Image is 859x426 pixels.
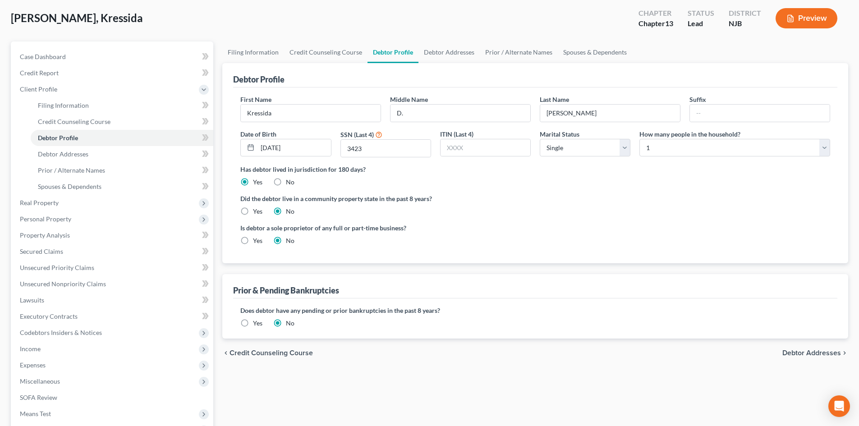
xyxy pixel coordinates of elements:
div: Chapter [639,8,673,18]
button: Debtor Addresses chevron_right [782,349,848,357]
label: Yes [253,319,262,328]
span: [PERSON_NAME], Kressida [11,11,143,24]
input: -- [241,105,381,122]
span: SOFA Review [20,394,57,401]
label: Suffix [689,95,706,104]
a: Spouses & Dependents [558,41,632,63]
button: Preview [776,8,837,28]
span: Credit Report [20,69,59,77]
div: Prior & Pending Bankruptcies [233,285,339,296]
a: Lawsuits [13,292,213,308]
span: Property Analysis [20,231,70,239]
div: Debtor Profile [233,74,285,85]
input: -- [540,105,680,122]
a: Property Analysis [13,227,213,243]
span: Client Profile [20,85,57,93]
label: No [286,178,294,187]
div: Status [688,8,714,18]
label: Has debtor lived in jurisdiction for 180 days? [240,165,830,174]
span: Unsecured Nonpriority Claims [20,280,106,288]
label: Did the debtor live in a community property state in the past 8 years? [240,194,830,203]
div: Open Intercom Messenger [828,395,850,417]
label: Middle Name [390,95,428,104]
label: Yes [253,236,262,245]
span: Filing Information [38,101,89,109]
span: Codebtors Insiders & Notices [20,329,102,336]
span: Real Property [20,199,59,206]
span: Spouses & Dependents [38,183,101,190]
span: Debtor Addresses [782,349,841,357]
span: Debtor Profile [38,134,78,142]
input: XXXX [341,140,431,157]
label: SSN (Last 4) [340,130,374,139]
input: XXXX [441,139,530,156]
a: Debtor Addresses [418,41,480,63]
span: Prior / Alternate Names [38,166,105,174]
a: Unsecured Priority Claims [13,260,213,276]
span: Credit Counseling Course [230,349,313,357]
label: Date of Birth [240,129,276,139]
label: Does debtor have any pending or prior bankruptcies in the past 8 years? [240,306,830,315]
input: M.I [390,105,530,122]
span: Means Test [20,410,51,417]
div: NJB [729,18,761,29]
a: Case Dashboard [13,49,213,65]
a: Executory Contracts [13,308,213,325]
span: Income [20,345,41,353]
span: Unsecured Priority Claims [20,264,94,271]
a: Spouses & Dependents [31,179,213,195]
span: Executory Contracts [20,312,78,320]
span: Lawsuits [20,296,44,304]
label: Last Name [540,95,569,104]
a: Unsecured Nonpriority Claims [13,276,213,292]
a: Debtor Profile [31,130,213,146]
i: chevron_left [222,349,230,357]
label: No [286,319,294,328]
label: No [286,207,294,216]
button: chevron_left Credit Counseling Course [222,349,313,357]
a: Filing Information [222,41,284,63]
div: Chapter [639,18,673,29]
span: Credit Counseling Course [38,118,110,125]
i: chevron_right [841,349,848,357]
a: Prior / Alternate Names [480,41,558,63]
span: Debtor Addresses [38,150,88,158]
label: ITIN (Last 4) [440,129,473,139]
label: Is debtor a sole proprietor of any full or part-time business? [240,223,531,233]
a: Credit Counseling Course [284,41,367,63]
a: Credit Report [13,65,213,81]
span: Case Dashboard [20,53,66,60]
a: Filing Information [31,97,213,114]
span: Secured Claims [20,247,63,255]
label: No [286,236,294,245]
a: Debtor Profile [367,41,418,63]
a: Secured Claims [13,243,213,260]
input: -- [690,105,830,122]
a: Prior / Alternate Names [31,162,213,179]
label: Yes [253,178,262,187]
label: First Name [240,95,271,104]
input: MM/DD/YYYY [257,139,331,156]
span: Expenses [20,361,46,369]
label: How many people in the household? [639,129,740,139]
a: SOFA Review [13,389,213,406]
label: Marital Status [540,129,579,139]
div: Lead [688,18,714,29]
span: 13 [665,19,673,27]
a: Debtor Addresses [31,146,213,162]
span: Personal Property [20,215,71,223]
span: Miscellaneous [20,377,60,385]
label: Yes [253,207,262,216]
div: District [729,8,761,18]
a: Credit Counseling Course [31,114,213,130]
